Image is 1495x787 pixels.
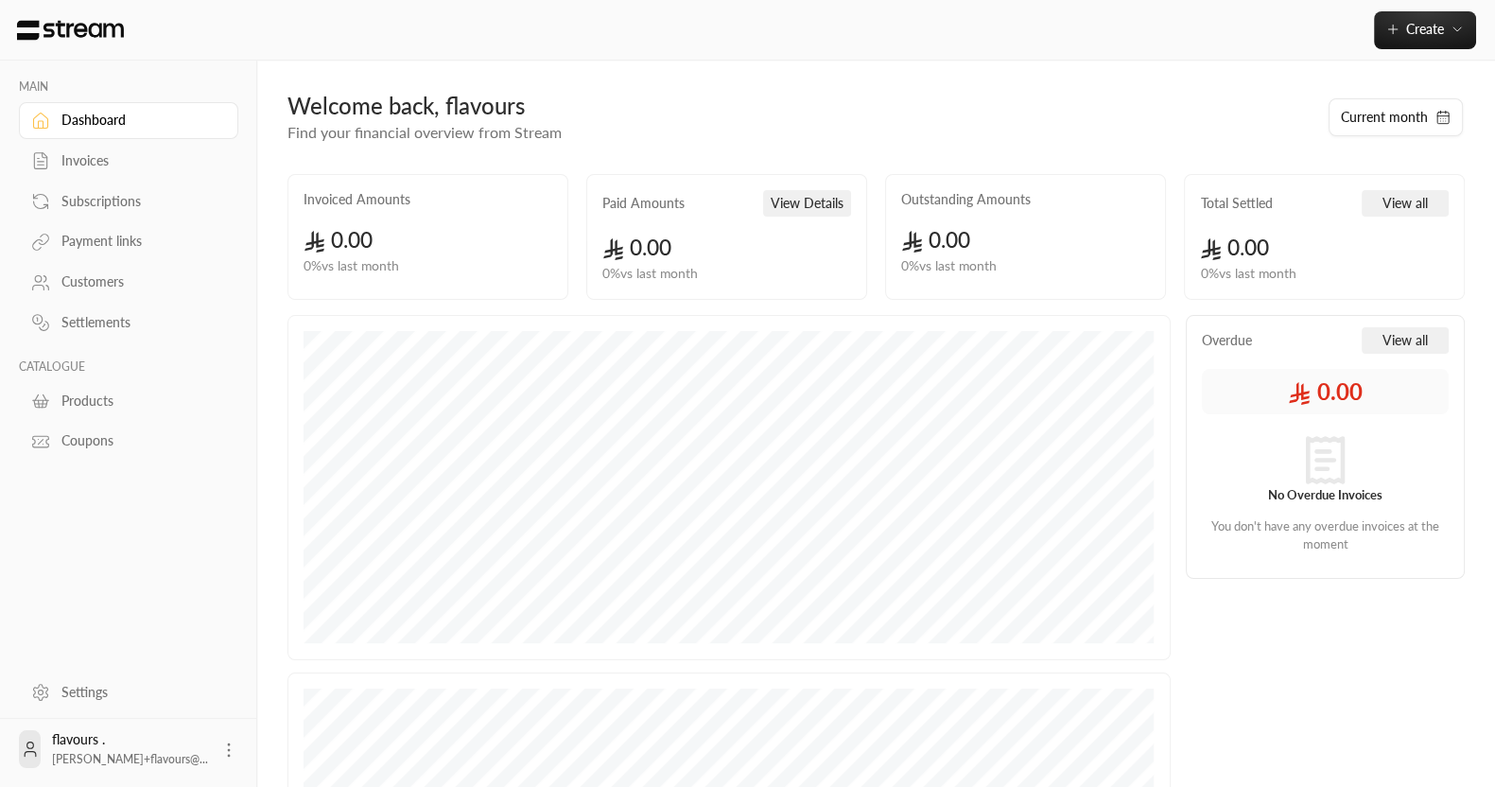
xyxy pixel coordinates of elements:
[1207,517,1443,554] p: You don't have any overdue invoices at the moment
[19,223,238,260] a: Payment links
[19,382,238,419] a: Products
[1288,376,1362,407] span: 0.00
[287,91,1309,121] div: Welcome back, flavours
[52,752,208,766] span: [PERSON_NAME]+flavours@...
[15,20,126,41] img: Logo
[901,190,1031,209] h2: Outstanding Amounts
[1374,11,1476,49] button: Create
[901,227,970,253] span: 0.00
[61,192,215,211] div: Subscriptions
[19,305,238,341] a: Settlements
[19,359,238,375] p: CATALOGUE
[1200,235,1269,260] span: 0.00
[304,227,373,253] span: 0.00
[61,232,215,251] div: Payment links
[19,102,238,139] a: Dashboard
[19,264,238,301] a: Customers
[602,264,698,284] span: 0 % vs last month
[61,313,215,332] div: Settlements
[1202,331,1252,350] span: Overdue
[304,190,410,209] h2: Invoiced Amounts
[61,111,215,130] div: Dashboard
[1200,264,1295,284] span: 0 % vs last month
[287,123,562,141] span: Find your financial overview from Stream
[19,183,238,219] a: Subscriptions
[1362,190,1449,217] button: View all
[19,143,238,180] a: Invoices
[19,423,238,460] a: Coupons
[52,730,208,768] div: flavours .
[1329,98,1463,136] button: Current month
[61,431,215,450] div: Coupons
[1362,327,1449,354] button: View all
[1406,21,1444,37] span: Create
[61,272,215,291] div: Customers
[763,190,851,217] button: View Details
[304,256,399,276] span: 0 % vs last month
[61,151,215,170] div: Invoices
[1200,194,1272,213] h2: Total Settled
[602,235,671,260] span: 0.00
[61,392,215,411] div: Products
[901,256,997,276] span: 0 % vs last month
[19,79,238,95] p: MAIN
[19,673,238,710] a: Settings
[1268,487,1382,502] strong: No Overdue Invoices
[602,194,685,213] h2: Paid Amounts
[61,683,215,702] div: Settings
